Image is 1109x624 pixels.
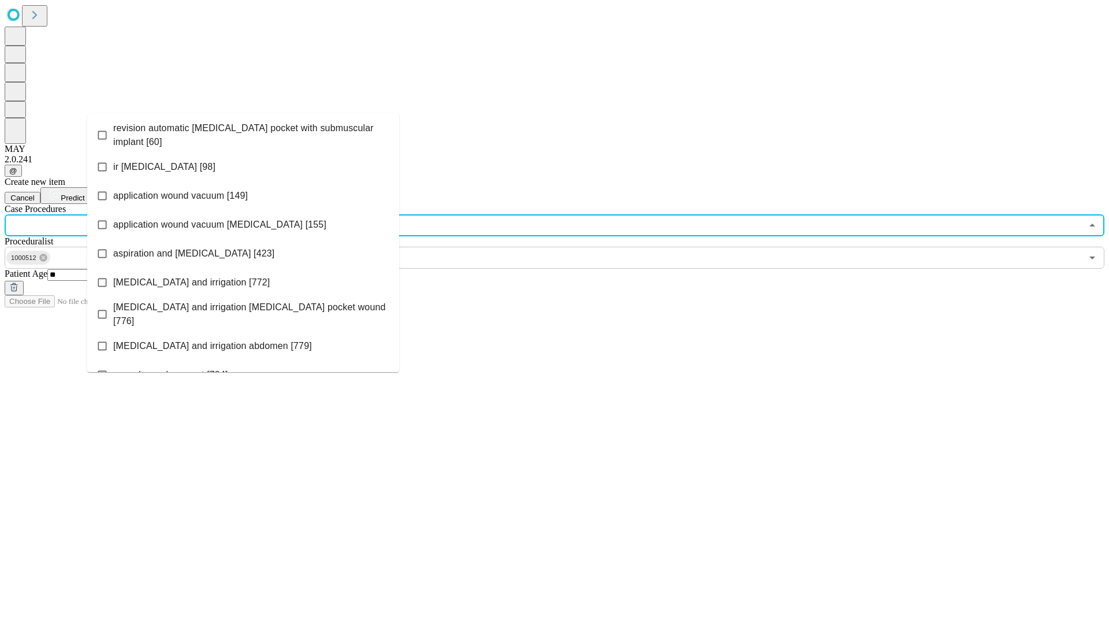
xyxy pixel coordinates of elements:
[1084,250,1100,266] button: Open
[113,368,228,382] span: wound vac placement [784]
[9,166,17,175] span: @
[1084,217,1100,233] button: Close
[113,276,270,289] span: [MEDICAL_DATA] and irrigation [772]
[5,165,22,177] button: @
[5,144,1104,154] div: MAY
[6,251,50,265] div: 1000512
[113,160,215,174] span: ir [MEDICAL_DATA] [98]
[5,236,53,246] span: Proceduralist
[113,247,274,261] span: aspiration and [MEDICAL_DATA] [423]
[5,154,1104,165] div: 2.0.241
[113,300,390,328] span: [MEDICAL_DATA] and irrigation [MEDICAL_DATA] pocket wound [776]
[113,218,326,232] span: application wound vacuum [MEDICAL_DATA] [155]
[5,204,66,214] span: Scheduled Procedure
[40,187,94,204] button: Predict
[6,251,41,265] span: 1000512
[5,177,65,187] span: Create new item
[5,269,47,278] span: Patient Age
[113,189,248,203] span: application wound vacuum [149]
[10,194,35,202] span: Cancel
[113,339,312,353] span: [MEDICAL_DATA] and irrigation abdomen [779]
[113,121,390,149] span: revision automatic [MEDICAL_DATA] pocket with submuscular implant [60]
[5,192,40,204] button: Cancel
[61,194,84,202] span: Predict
